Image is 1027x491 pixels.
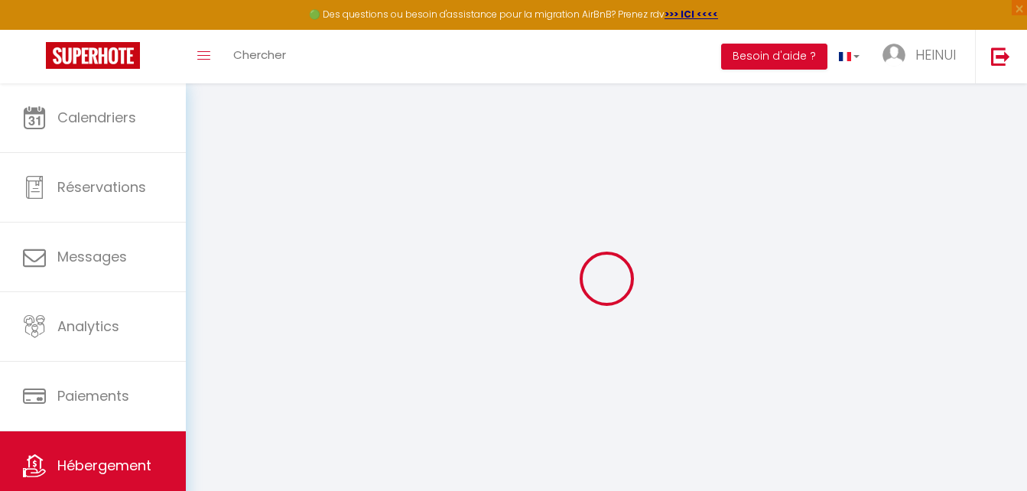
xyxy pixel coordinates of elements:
[721,44,827,70] button: Besoin d'aide ?
[871,30,975,83] a: ... HEINUI
[57,108,136,127] span: Calendriers
[57,177,146,197] span: Réservations
[57,317,119,336] span: Analytics
[991,47,1010,66] img: logout
[57,247,127,266] span: Messages
[222,30,297,83] a: Chercher
[57,386,129,405] span: Paiements
[46,42,140,69] img: Super Booking
[882,44,905,67] img: ...
[233,47,286,63] span: Chercher
[915,45,956,64] span: HEINUI
[57,456,151,475] span: Hébergement
[665,8,718,21] a: >>> ICI <<<<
